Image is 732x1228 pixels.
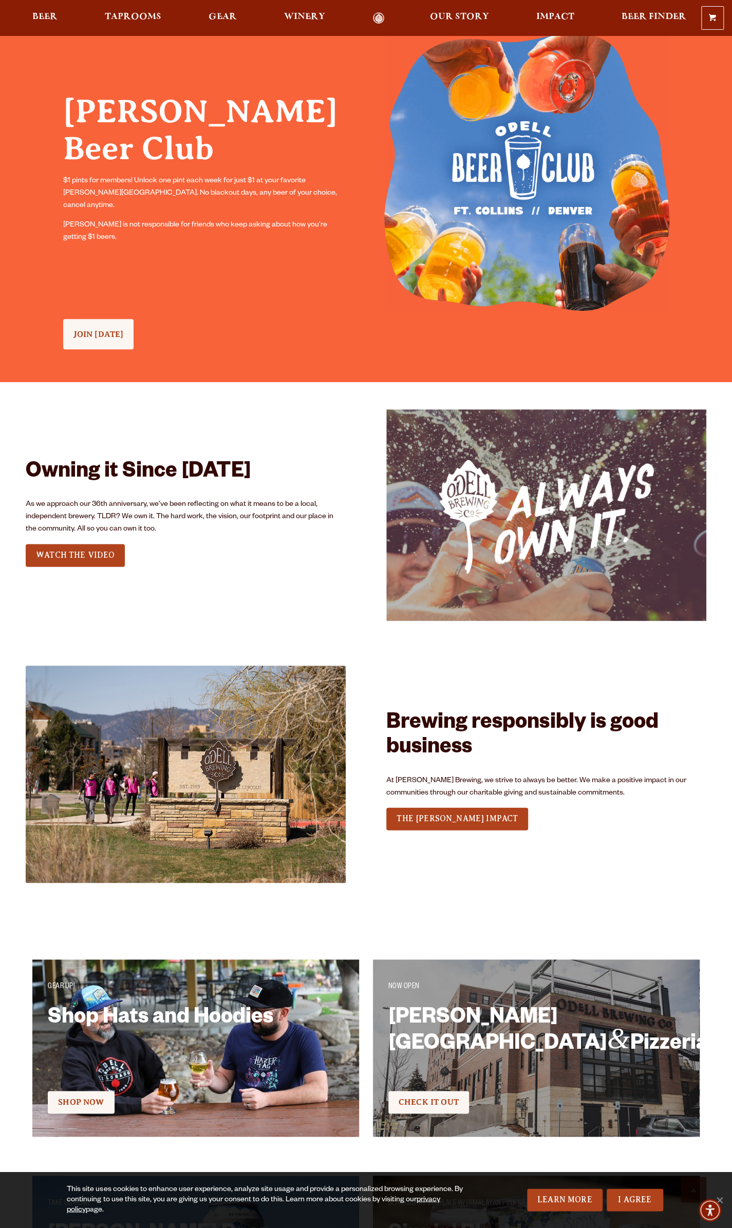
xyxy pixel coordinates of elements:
a: Impact [530,12,581,24]
a: Beer [26,12,64,24]
h2: Brewing responsibly is good business [386,711,706,761]
h2: [PERSON_NAME][GEOGRAPHIC_DATA] Pizzeria [388,1006,633,1073]
span: Check It Out [399,1097,459,1106]
div: This site uses cookies to enhance user experience, analyze site usage and provide a personalized ... [67,1184,475,1215]
a: WATCH THE VIDEO [26,544,125,566]
div: Check it Out [48,1089,344,1115]
p: At [PERSON_NAME] Brewing, we strive to always be better. We make a positive impact in our communi... [386,774,706,799]
span: Gear [209,13,237,21]
span: NOW OPEN [388,983,420,991]
h2: Owning it Since [DATE] [26,460,346,485]
p: GEAR UP! [48,981,344,993]
a: THE [PERSON_NAME] IMPACT [386,807,528,830]
div: Accessibility Menu [699,1199,721,1221]
a: Check It Out [388,1091,469,1113]
span: Shop Now [58,1097,104,1106]
div: Check it Out [388,1089,684,1115]
span: Beer Finder [622,13,686,21]
a: Shop Now [48,1091,114,1113]
p: As we approach our 36th anniversary, we’ve been reflecting on what it means to be a local, indepe... [26,498,346,535]
a: Odell Home [359,12,398,24]
div: See Our Full LineUp [26,542,125,568]
span: Taprooms [105,13,161,21]
img: Odell Beer Club Ft Collins Denver [384,33,669,311]
a: JOIN [DATE] [63,319,134,349]
a: Beer Finder [615,12,693,24]
span: WATCH THE VIDEO [36,550,115,559]
p: [PERSON_NAME] is not responsible for friends who keep asking about how you’re getting $1 beers. [63,219,348,244]
a: Winery [277,12,332,24]
a: Learn More [527,1188,603,1211]
span: Impact [536,13,574,21]
h2: [PERSON_NAME] Beer Club [63,93,348,167]
a: Gear [202,12,243,24]
span: Our Story [430,13,489,21]
p: $1 pints for members! Unlock one pint each week for just $1 at your favorite [PERSON_NAME][GEOGRA... [63,175,348,212]
img: AlwaysOwnIt_WebsiteTile [386,408,706,622]
span: & [607,1022,630,1054]
div: See Our Full LineUp [63,311,134,351]
div: See Our Full LineUp [386,806,528,832]
span: THE [PERSON_NAME] IMPACT [397,814,518,823]
h2: Shop Hats and Hoodies [48,1006,292,1073]
a: I Agree [607,1188,663,1211]
span: Winery [284,13,325,21]
a: Our Story [423,12,496,24]
img: impact_2 [26,666,346,883]
span: Beer [32,13,58,21]
a: Taprooms [98,12,168,24]
span: JOIN [DATE] [73,329,124,338]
